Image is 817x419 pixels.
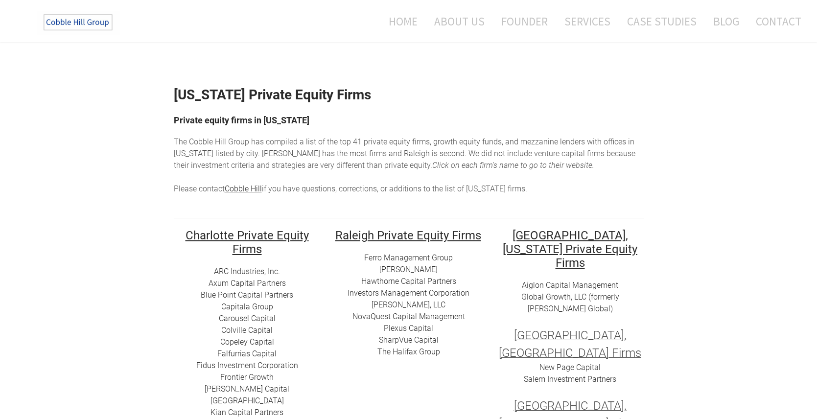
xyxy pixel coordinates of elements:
a: ​​The Halifax Group [377,347,440,356]
a: Global Growth, LLC (formerly [PERSON_NAME] Global [521,292,619,313]
a: Home [374,8,425,34]
a: Hawthorne Capital Partners [361,277,456,286]
a: Services [557,8,618,34]
div: he top 41 private equity firms, growth equity funds, and mezzanine lenders with offices in [US_ST... [174,136,644,195]
a: Axum Capital Partners [209,279,286,288]
a: ARC I​ndustries, Inc. [214,267,280,276]
a: ​Falfurrias Capital [217,349,277,358]
a: ​Plexus Capital [384,324,433,333]
a: Salem Investment Partners [524,374,616,384]
a: [GEOGRAPHIC_DATA] [210,396,284,405]
span: Please contact if you have questions, corrections, or additions to the list of [US_STATE] firms. [174,184,527,193]
a: Case Studies [620,8,704,34]
em: Click on each firm's name to go to their website. ​ [432,161,594,170]
a: [PERSON_NAME], LLC [372,300,445,309]
a: [PERSON_NAME] Capital [205,384,289,394]
a: Copeley Capital [220,337,274,347]
a: Fidus Investment Corporation [196,361,298,370]
a: ​Colville Capital [221,326,273,335]
a: New Page Capital [539,363,601,372]
font: [GEOGRAPHIC_DATA], [US_STATE] Private Equity Firms [503,229,637,270]
a: [PERSON_NAME] [379,265,438,274]
a: Investors Management Corporation [348,288,469,298]
a: Frontier Growth [220,372,274,382]
a: ​NovaQuest Capital Management [352,312,465,321]
font: Charlotte Private Equity Firms [186,229,309,256]
a: Ferro Management Group [364,253,453,262]
a: Cobble Hill [225,184,262,193]
a: ​​Carousel Capital​​ [219,314,276,323]
a: Aiglon Capital Management [522,280,618,290]
span: The Cobble Hill Group has compiled a list of t [174,137,329,146]
img: The Cobble Hill Group LLC [37,10,120,35]
a: About Us [427,8,492,34]
a: Blog [706,8,747,34]
font: [GEOGRAPHIC_DATA], [GEOGRAPHIC_DATA] Firms [499,328,641,360]
a: Founder [494,8,555,34]
a: Capitala Group​ [221,302,273,311]
h2: ​ [335,228,482,242]
a: Contact [748,8,801,34]
u: ​ [335,227,481,243]
a: ​Kian Capital Partners [210,408,283,417]
font: Raleigh Private Equity Firms [335,229,481,242]
a: ​Blue Point Capital Partners [201,290,293,300]
strong: [US_STATE] Private Equity Firms [174,87,371,103]
font: Private equity firms in [US_STATE] [174,115,309,125]
a: SharpVue Capital [379,335,439,345]
h2: ​ [174,228,321,256]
